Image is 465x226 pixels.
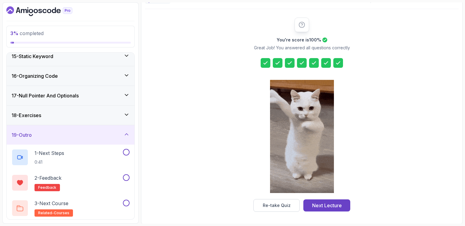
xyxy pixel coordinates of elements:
p: 0:41 [35,159,64,165]
a: Dashboard [6,6,86,16]
button: 3-Next Courserelated-courses [12,200,130,217]
h3: 16 - Organizing Code [12,72,58,80]
p: 1 - Next Steps [35,149,64,157]
h3: 19 - Outro [12,131,32,139]
span: completed [10,30,44,36]
button: 2-Feedbackfeedback [12,174,130,191]
p: 2 - Feedback [35,174,61,182]
h3: 17 - Null Pointer And Optionals [12,92,79,99]
h3: 15 - Static Keyword [12,53,53,60]
span: feedback [38,185,56,190]
button: Re-take Quiz [253,199,300,212]
div: Next Lecture [312,202,342,209]
p: 3 - Next Course [35,200,68,207]
button: 19-Outro [7,125,134,145]
span: related-courses [38,211,69,215]
p: Great Job! You answered all questions correctly [254,45,350,51]
button: 16-Organizing Code [7,66,134,86]
button: 17-Null Pointer And Optionals [7,86,134,105]
button: 1-Next Steps0:41 [12,149,130,166]
span: 3 % [10,30,18,36]
h2: You're score is 100 % [277,37,321,43]
img: cool-cat [270,80,334,193]
button: Next Lecture [303,199,350,211]
button: 18-Exercises [7,106,134,125]
button: 15-Static Keyword [7,47,134,66]
h3: 18 - Exercises [12,112,41,119]
div: Re-take Quiz [263,202,291,208]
